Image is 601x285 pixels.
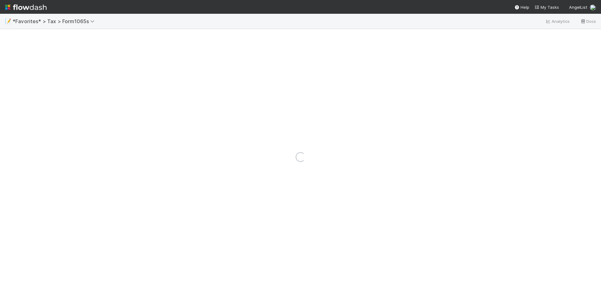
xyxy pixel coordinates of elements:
[5,18,11,24] span: 📝
[569,5,587,10] span: AngelList
[13,18,98,24] span: *Favorites* > Tax > Form1065s
[5,2,47,13] img: logo-inverted-e16ddd16eac7371096b0.svg
[580,18,596,25] a: Docs
[514,4,529,10] div: Help
[534,5,559,10] span: My Tasks
[590,4,596,11] img: avatar_cfa6ccaa-c7d9-46b3-b608-2ec56ecf97ad.png
[534,4,559,10] a: My Tasks
[545,18,570,25] a: Analytics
